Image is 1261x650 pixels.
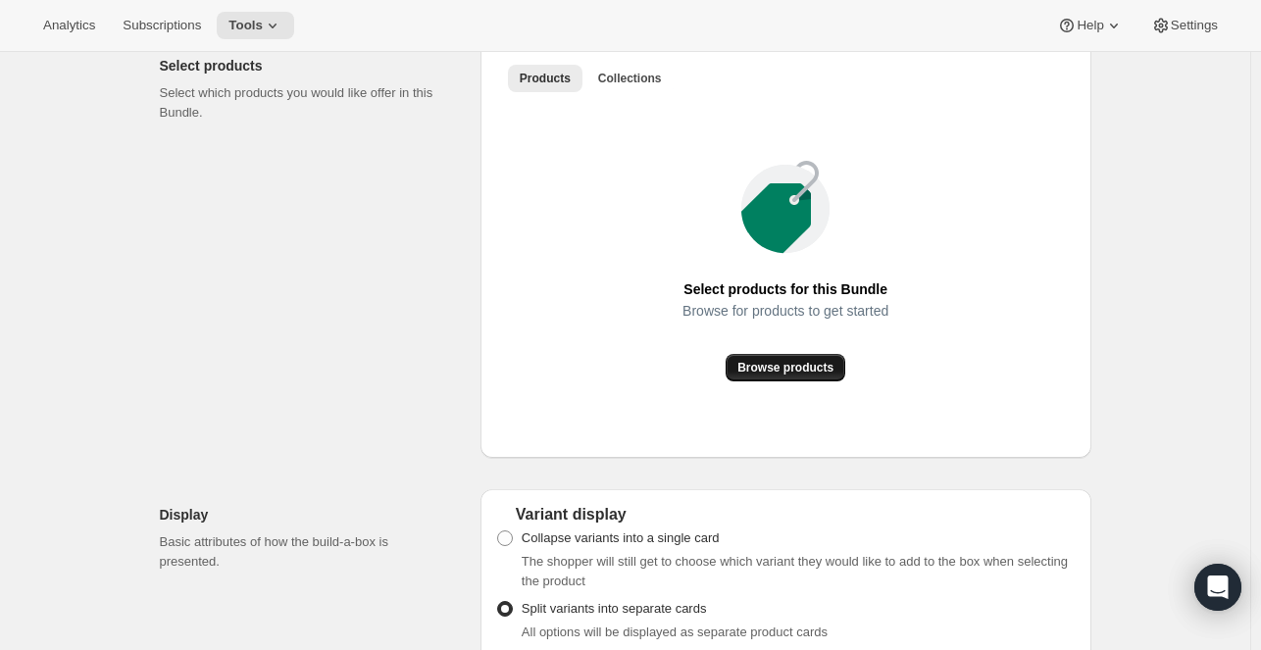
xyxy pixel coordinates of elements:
span: Products [520,71,571,86]
button: Analytics [31,12,107,39]
span: Collections [598,71,662,86]
span: Split variants into separate cards [522,601,707,616]
p: Basic attributes of how the build-a-box is presented. [160,532,449,572]
p: Select which products you would like offer in this Bundle. [160,83,449,123]
span: Help [1077,18,1103,33]
button: Help [1045,12,1135,39]
button: Settings [1139,12,1230,39]
h2: Select products [160,56,449,75]
span: The shopper will still get to choose which variant they would like to add to the box when selecti... [522,554,1068,588]
button: Subscriptions [111,12,213,39]
span: Subscriptions [123,18,201,33]
div: Open Intercom Messenger [1194,564,1241,611]
span: Settings [1171,18,1218,33]
div: Variant display [496,505,1076,525]
span: Collapse variants into a single card [522,530,720,545]
button: Tools [217,12,294,39]
span: Browse products [737,360,833,375]
h2: Display [160,505,449,525]
span: Tools [228,18,263,33]
span: Select products for this Bundle [683,275,887,303]
button: Browse products [726,354,845,381]
span: Browse for products to get started [682,297,888,325]
span: Analytics [43,18,95,33]
span: All options will be displayed as separate product cards [522,625,828,639]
